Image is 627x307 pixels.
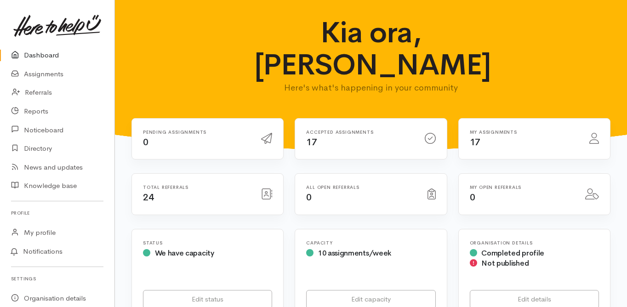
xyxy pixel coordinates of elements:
[318,248,391,258] span: 10 assignments/week
[11,207,103,219] h6: Profile
[306,240,435,245] h6: Capacity
[470,185,574,190] h6: My open referrals
[306,130,413,135] h6: Accepted assignments
[481,248,544,258] span: Completed profile
[306,185,416,190] h6: All open referrals
[470,240,599,245] h6: Organisation Details
[11,273,103,285] h6: Settings
[143,185,250,190] h6: Total referrals
[470,130,578,135] h6: My assignments
[481,258,529,268] span: Not published
[143,240,272,245] h6: Status
[143,136,148,148] span: 0
[155,248,214,258] span: We have capacity
[306,192,312,203] span: 0
[306,136,317,148] span: 17
[470,192,475,203] span: 0
[470,136,480,148] span: 17
[254,81,488,94] p: Here's what's happening in your community
[254,17,488,81] h1: Kia ora, [PERSON_NAME]
[143,130,250,135] h6: Pending assignments
[143,192,154,203] span: 24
